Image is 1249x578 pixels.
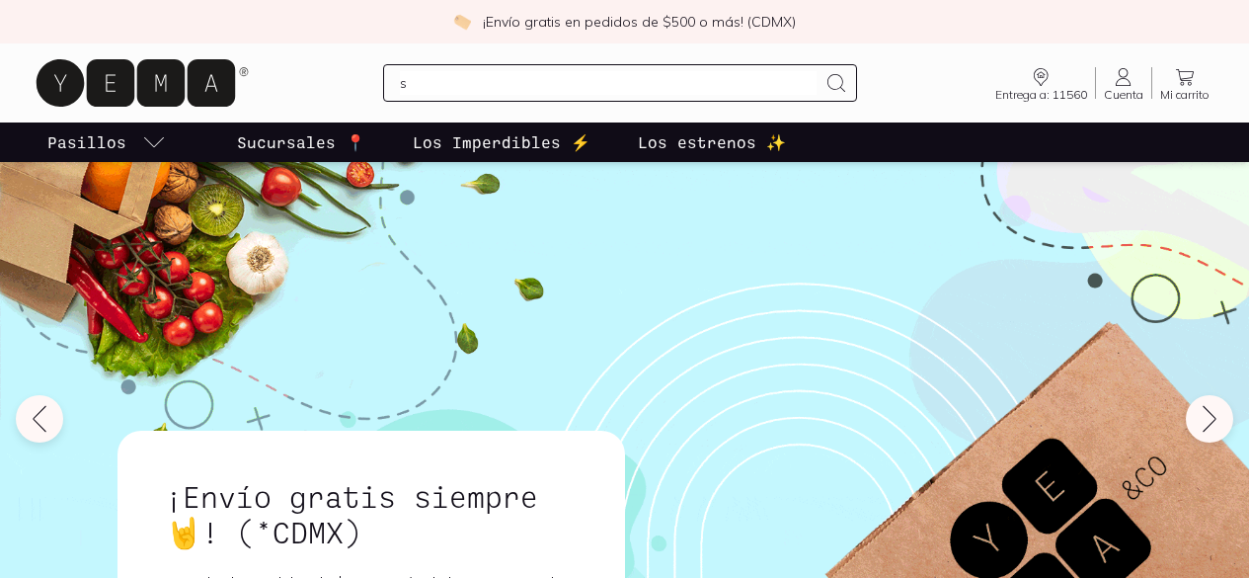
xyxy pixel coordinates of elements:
a: Los Imperdibles ⚡️ [409,123,594,162]
span: Cuenta [1104,89,1143,101]
p: Los Imperdibles ⚡️ [413,130,590,154]
a: Mi carrito [1152,65,1217,101]
a: Cuenta [1096,65,1151,101]
p: Los estrenos ✨ [638,130,786,154]
span: Entrega a: 11560 [995,89,1087,101]
a: Los estrenos ✨ [634,123,790,162]
span: Mi carrito [1160,89,1210,101]
p: Sucursales 📍 [237,130,365,154]
input: Busca los mejores productos [400,71,817,95]
h1: ¡Envío gratis siempre🤘! (*CDMX) [165,478,578,549]
a: Entrega a: 11560 [987,65,1095,101]
img: check [453,13,471,31]
p: Pasillos [47,130,126,154]
a: pasillo-todos-link [43,123,170,162]
a: Sucursales 📍 [233,123,369,162]
p: ¡Envío gratis en pedidos de $500 o más! (CDMX) [483,12,796,32]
